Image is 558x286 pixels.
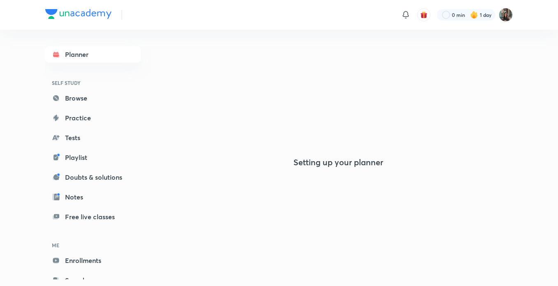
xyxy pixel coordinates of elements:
a: Doubts & solutions [45,169,141,185]
a: Notes [45,189,141,205]
h6: SELF STUDY [45,76,141,90]
a: Free live classes [45,209,141,225]
a: Tests [45,129,141,146]
img: Yashika Sanjay Hargunani [499,8,513,22]
a: Playlist [45,149,141,166]
a: Enrollments [45,252,141,269]
img: streak [470,11,478,19]
a: Browse [45,90,141,106]
h6: ME [45,238,141,252]
a: Company Logo [45,9,112,21]
button: avatar [417,8,430,21]
h4: Setting up your planner [293,157,383,167]
a: Practice [45,110,141,126]
img: Company Logo [45,9,112,19]
a: Planner [45,46,141,63]
img: avatar [420,11,428,19]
